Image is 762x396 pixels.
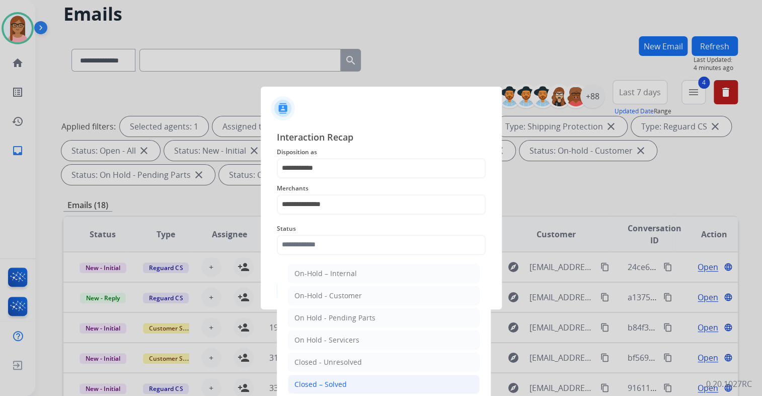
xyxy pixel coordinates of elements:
[294,269,357,279] div: On-Hold – Internal
[277,146,486,158] span: Disposition as
[277,182,486,194] span: Merchants
[294,379,347,389] div: Closed – Solved
[706,378,752,390] p: 0.20.1027RC
[294,357,362,367] div: Closed - Unresolved
[294,291,362,301] div: On-Hold - Customer
[277,223,486,235] span: Status
[271,96,295,120] img: contactIcon
[294,313,375,323] div: On Hold - Pending Parts
[277,130,486,146] span: Interaction Recap
[294,335,359,345] div: On Hold - Servicers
